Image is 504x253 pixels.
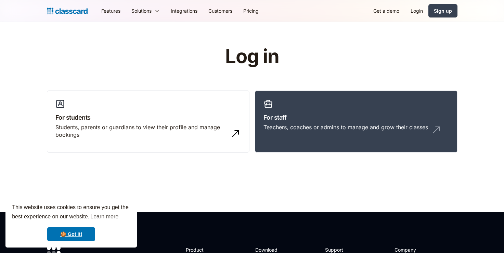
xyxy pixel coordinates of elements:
div: Students, parents or guardians to view their profile and manage bookings [55,123,227,139]
div: Solutions [126,3,165,19]
a: Customers [203,3,238,19]
a: Get a demo [368,3,405,19]
div: cookieconsent [5,197,137,248]
span: This website uses cookies to ensure you get the best experience on our website. [12,203,130,222]
a: Integrations [165,3,203,19]
div: Teachers, coaches or admins to manage and grow their classes [263,123,428,131]
h1: Log in [143,46,361,67]
h3: For staff [263,113,449,122]
a: home [47,6,88,16]
div: Sign up [434,7,452,14]
a: For studentsStudents, parents or guardians to view their profile and manage bookings [47,91,249,153]
a: Features [96,3,126,19]
a: Pricing [238,3,264,19]
a: learn more about cookies [89,212,119,222]
a: dismiss cookie message [47,227,95,241]
a: Login [405,3,428,19]
a: For staffTeachers, coaches or admins to manage and grow their classes [255,91,457,153]
a: Sign up [428,4,457,17]
div: Solutions [131,7,152,14]
h3: For students [55,113,241,122]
